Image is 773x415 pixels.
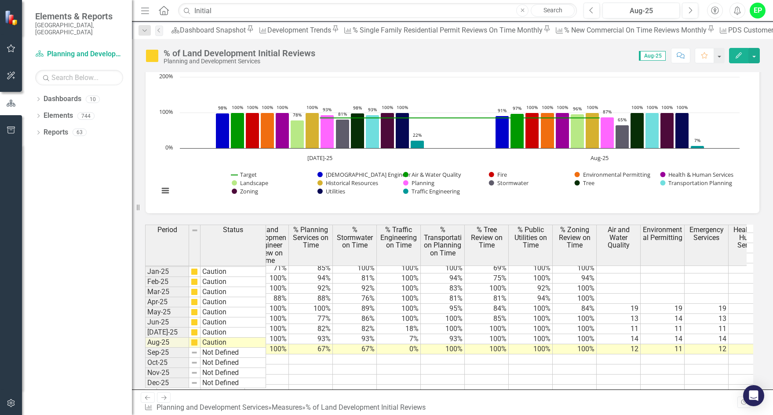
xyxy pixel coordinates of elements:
[289,284,333,294] td: 92%
[168,25,246,36] a: Dashboard Snapshot
[154,73,744,204] svg: Interactive chart
[660,113,674,148] path: Aug-25, 100. Zoning.
[191,299,198,306] img: cBAA0RP0Y6D5n+AAAAAElFTkSuQmCC
[145,358,189,368] td: Oct-25
[602,3,680,18] button: Aug-25
[246,113,259,148] path: Jul-25, 100. Fire.
[145,348,189,358] td: Sep-25
[729,314,773,324] td: 13
[743,385,764,406] div: Open Intercom Messenger
[336,119,350,148] path: Jul-25, 81. Stormwater.
[573,106,582,112] text: 96%
[661,104,673,110] text: 100%
[321,115,334,148] path: Jul-25, 93. Planning.
[556,113,569,148] path: Aug-25, 100. Health & Human Services.
[465,314,509,324] td: 85%
[641,314,685,324] td: 14
[377,344,421,354] td: 0%
[159,185,171,197] button: View chart menu, Chart
[216,113,509,148] g: LDS Engineer, series 2 of 15. Bar series with 2 bars.
[685,344,729,354] td: 12
[289,273,333,284] td: 94%
[231,113,524,148] g: Air & Water Quality, series 3 of 15. Bar series with 2 bars.
[145,277,189,287] td: Feb-25
[35,11,123,22] span: Elements & Reports
[255,25,331,36] a: Development Trends
[231,171,257,178] button: Show Target
[465,324,509,334] td: 100%
[641,304,685,314] td: 19
[396,113,689,148] g: Utilities, series 14 of 15. Bar series with 2 bars.
[597,314,641,324] td: 13
[333,304,377,314] td: 89%
[164,58,315,65] div: Planning and Development Services
[272,403,302,411] a: Measures
[641,344,685,354] td: 11
[157,403,268,411] a: Planning and Development Services
[597,304,641,314] td: 19
[587,104,598,110] text: 100%
[191,349,198,356] img: 8DAGhfEEPCf229AAAAAElFTkSuQmCC
[201,287,266,297] td: Caution
[685,304,729,314] td: 19
[159,72,173,80] text: 200%
[333,314,377,324] td: 86%
[289,304,333,314] td: 100%
[317,179,379,187] button: Show Historical Resources
[489,171,507,178] button: Show Fire
[35,49,123,59] a: Planning and Development Services
[575,171,651,178] button: Show Environmental Permitting
[291,226,331,249] span: % Planning Services on Time
[421,344,465,354] td: 100%
[413,132,422,138] text: 22%
[465,344,509,354] td: 100%
[201,297,266,307] td: Caution
[377,334,421,344] td: 7%
[145,338,189,348] td: Aug-25
[379,226,419,249] span: % Traffic Engineering on Time
[333,273,377,284] td: 81%
[411,140,704,148] g: Traffic Engineering, series 15 of 15. Bar series with 2 bars.
[467,226,507,249] span: % Tree Review on Time
[306,403,426,411] div: % of Land Development Initial Reviews
[509,344,553,354] td: 100%
[232,187,259,195] button: Show Zoning
[276,113,289,148] path: Jul-25, 100. Health & Human Services.
[145,297,189,307] td: Apr-25
[333,334,377,344] td: 93%
[421,304,465,314] td: 95%
[571,114,584,148] path: Aug-25, 96. Landscape.
[291,120,304,148] path: Jul-25, 78. Landscape.
[377,284,421,294] td: 100%
[191,339,198,346] img: cBAA0RP0Y6D5n+AAAAAElFTkSuQmCC
[616,125,629,148] path: Aug-25, 65. Stormwater.
[694,137,700,143] text: 7%
[145,378,189,388] td: Dec-25
[366,115,379,148] path: Jul-25, 93. Transportation Planning.
[35,70,123,85] input: Search Below...
[336,119,629,148] g: Stormwater, series 10 of 15. Bar series with 2 bars.
[525,113,539,148] path: Aug-25, 100. Fire.
[660,171,735,178] button: Show Health & Human Services
[216,113,230,148] path: Jul-25, 98. LDS Engineer.
[86,95,100,103] div: 10
[421,334,465,344] td: 93%
[333,263,377,273] td: 100%
[513,105,521,111] text: 97%
[145,267,189,277] td: Jan-25
[660,179,732,187] button: Show Transportation Planning
[685,324,729,334] td: 11
[335,226,375,249] span: % Stormwater on Time
[218,105,227,111] text: 98%
[553,284,597,294] td: 100%
[509,294,553,304] td: 94%
[553,334,597,344] td: 100%
[597,324,641,334] td: 11
[553,344,597,354] td: 100%
[642,226,682,241] span: Environmental Permitting
[509,304,553,314] td: 100%
[333,284,377,294] td: 92%
[675,113,689,148] path: Aug-25, 100. Utilities.
[641,334,685,344] td: 14
[191,329,198,336] img: cBAA0RP0Y6D5n+AAAAAElFTkSuQmCC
